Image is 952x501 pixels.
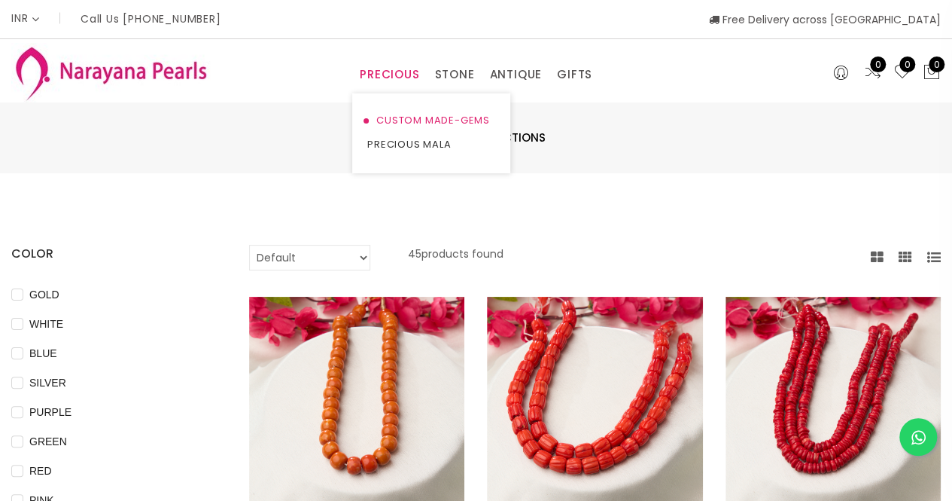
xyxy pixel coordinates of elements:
span: Free Delivery across [GEOGRAPHIC_DATA] [709,12,941,27]
span: GREEN [23,433,73,450]
a: 0 [864,63,882,83]
span: GOLD [23,286,65,303]
a: STONE [434,63,474,86]
p: Call Us [PHONE_NUMBER] [81,14,221,24]
a: 0 [893,63,911,83]
button: 0 [923,63,941,83]
a: PRECIOUS MALA [367,133,495,157]
a: ANTIQUE [489,63,542,86]
span: SILVER [23,374,72,391]
span: BLUE [23,345,63,362]
span: RED [23,463,58,479]
a: CUSTOM MADE-GEMS [367,108,495,133]
span: 0 [899,57,915,72]
p: 45 products found [408,245,503,270]
h4: COLOR [11,245,204,263]
a: GIFTS [557,63,592,86]
span: PURPLE [23,404,78,420]
span: WHITE [23,316,69,332]
a: PRECIOUS [360,63,419,86]
span: 0 [929,57,944,72]
span: 0 [870,57,886,72]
